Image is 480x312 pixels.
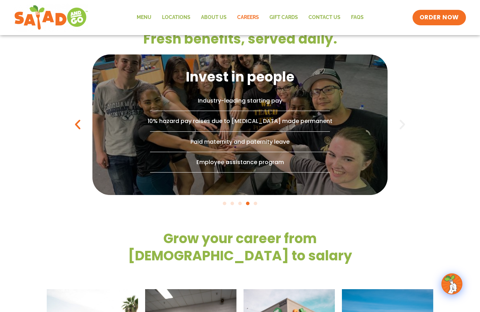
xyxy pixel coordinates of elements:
a: Careers [232,9,264,26]
p: Industry-leading starting pay [128,96,352,105]
p: Paid maternity and paternity leave [128,137,352,147]
a: About Us [196,9,232,26]
div: Previous slide [71,118,84,131]
a: ORDER NOW [413,10,466,25]
p: 10% hazard pay raises due to [MEDICAL_DATA] made permanent [128,116,352,126]
span: Go to slide 5 [254,202,257,205]
h3: Invest in people [186,68,294,85]
div: Carousel | Horizontal scrolling: Arrow Left & Right [92,54,388,205]
a: Locations [157,9,196,26]
h2: Fresh benefits, served daily. [92,30,388,47]
img: new-SAG-logo-768×292 [14,4,88,32]
nav: Menu [131,9,369,26]
span: Go to slide 4 [246,202,249,205]
div: 4 / 5 [92,54,388,195]
p: Employee assistance program [128,157,352,167]
a: FAQs [346,9,369,26]
span: Go to slide 3 [238,202,242,205]
h2: Grow your career from [DEMOGRAPHIC_DATA] to salary [89,230,391,265]
span: Go to slide 2 [231,202,234,205]
span: ORDER NOW [420,13,459,22]
div: Next slide [396,118,409,131]
span: Go to slide 1 [223,202,226,205]
a: Menu [131,9,157,26]
img: wpChatIcon [442,274,462,294]
a: GIFT CARDS [264,9,303,26]
a: Contact Us [303,9,346,26]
